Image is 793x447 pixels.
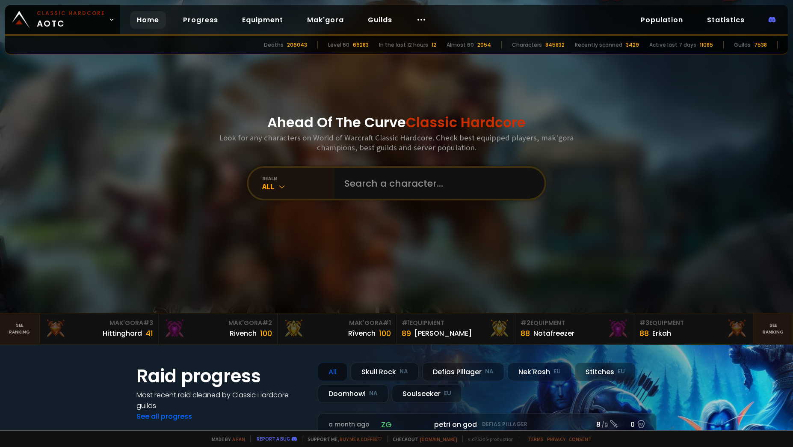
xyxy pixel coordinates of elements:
a: [DOMAIN_NAME] [420,436,457,442]
div: Defias Pillager [422,363,504,381]
div: [PERSON_NAME] [414,328,472,339]
small: EU [618,367,625,376]
a: Home [130,11,166,29]
span: # 3 [143,319,153,327]
div: 7538 [754,41,767,49]
a: a month agozgpetri on godDefias Pillager8 /90 [318,413,657,436]
a: Terms [528,436,544,442]
a: #1Equipment89[PERSON_NAME] [396,313,515,344]
span: # 1 [402,319,410,327]
span: v. d752d5 - production [462,436,514,442]
a: Guilds [361,11,399,29]
small: Classic Hardcore [37,9,105,17]
span: AOTC [37,9,105,30]
div: Recently scanned [575,41,622,49]
div: Nek'Rosh [508,363,571,381]
a: a fan [232,436,245,442]
div: 88 [521,328,530,339]
span: Classic Hardcore [406,113,526,132]
a: #3Equipment88Erkah [634,313,753,344]
a: Equipment [235,11,290,29]
div: 66283 [353,41,369,49]
div: All [262,182,334,191]
a: Privacy [547,436,565,442]
div: 3429 [626,41,639,49]
div: Mak'Gora [283,319,391,328]
span: # 2 [521,319,530,327]
span: # 2 [262,319,272,327]
div: Almost 60 [447,41,474,49]
div: Characters [512,41,542,49]
a: Mak'Gora#1Rîvench100 [278,313,396,344]
small: EU [444,389,451,398]
a: Statistics [700,11,752,29]
div: 206043 [287,41,307,49]
a: Consent [569,436,592,442]
div: Skull Rock [351,363,419,381]
span: Support me, [302,436,382,442]
a: Classic HardcoreAOTC [5,5,120,34]
a: #2Equipment88Notafreezer [515,313,634,344]
div: 100 [379,328,391,339]
a: Buy me a coffee [340,436,382,442]
div: Active last 7 days [649,41,696,49]
div: 11085 [700,41,713,49]
small: NA [485,367,494,376]
span: # 1 [383,319,391,327]
div: Deaths [264,41,284,49]
div: All [318,363,347,381]
span: Checkout [387,436,457,442]
div: 89 [402,328,411,339]
a: Mak'Gora#3Hittinghard41 [40,313,159,344]
div: Hittinghard [103,328,142,339]
div: Mak'Gora [45,319,153,328]
div: Equipment [639,319,748,328]
small: NA [399,367,408,376]
div: Erkah [652,328,671,339]
div: Soulseeker [392,384,462,403]
small: EU [553,367,561,376]
div: Guilds [734,41,751,49]
div: 88 [639,328,649,339]
div: Level 60 [328,41,349,49]
a: Population [634,11,690,29]
h4: Most recent raid cleaned by Classic Hardcore guilds [136,390,308,411]
div: Rîvench [348,328,376,339]
a: See all progress [136,411,192,421]
div: Equipment [521,319,629,328]
a: Progress [176,11,225,29]
div: Mak'Gora [164,319,272,328]
div: realm [262,175,334,182]
div: 41 [145,328,153,339]
input: Search a character... [339,168,534,199]
h3: Look for any characters on World of Warcraft Classic Hardcore. Check best equipped players, mak'g... [216,133,577,152]
div: 2054 [477,41,491,49]
div: Doomhowl [318,384,388,403]
a: Mak'gora [300,11,351,29]
div: Notafreezer [533,328,574,339]
span: Made by [207,436,245,442]
span: # 3 [639,319,649,327]
div: Rivench [230,328,257,339]
div: In the last 12 hours [379,41,428,49]
a: Seeranking [753,313,793,344]
div: Stitches [575,363,636,381]
div: 100 [260,328,272,339]
a: Report a bug [257,435,290,442]
h1: Ahead Of The Curve [267,112,526,133]
div: 845832 [545,41,565,49]
small: NA [369,389,378,398]
div: Equipment [402,319,510,328]
div: 12 [432,41,436,49]
h1: Raid progress [136,363,308,390]
a: Mak'Gora#2Rivench100 [159,313,278,344]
